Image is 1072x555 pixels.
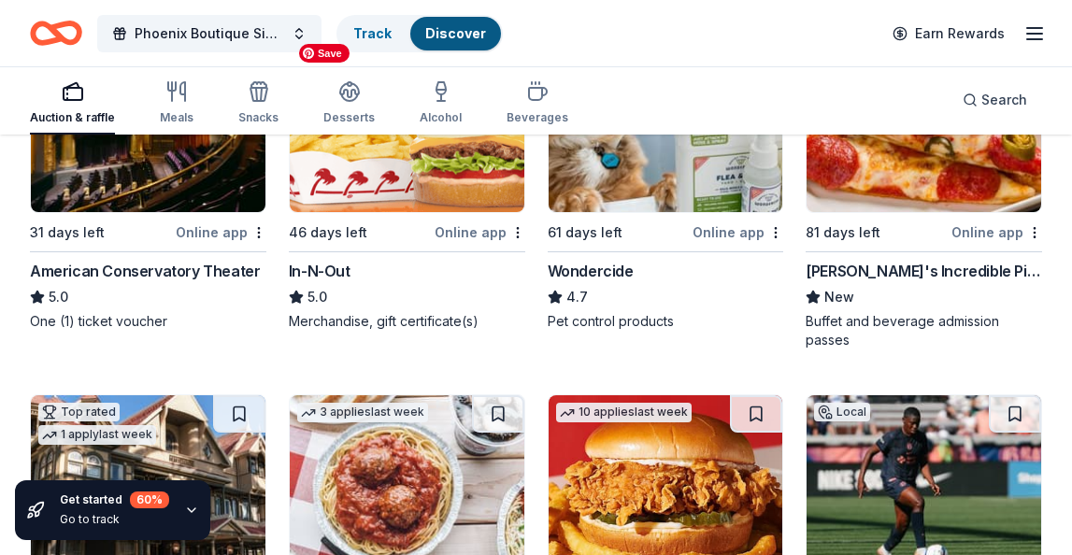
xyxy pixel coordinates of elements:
div: Beverages [507,110,568,125]
div: Merchandise, gift certificate(s) [289,312,525,331]
div: 81 days left [806,221,880,244]
a: Image for John's Incredible PizzaLocal81 days leftOnline app[PERSON_NAME]'s Incredible PizzaNewBu... [806,34,1042,349]
button: Snacks [238,73,279,135]
span: 5.0 [307,286,327,308]
span: Save [299,44,350,63]
div: [PERSON_NAME]'s Incredible Pizza [806,260,1042,282]
div: Meals [160,110,193,125]
div: 60 % [130,491,169,508]
div: One (1) ticket voucher [30,312,266,331]
div: Online app [435,221,525,244]
div: Alcohol [420,110,462,125]
a: Image for Wondercide6 applieslast week61 days leftOnline appWondercide4.7Pet control products [548,34,784,331]
div: 46 days left [289,221,367,244]
button: Meals [160,73,193,135]
span: Search [981,89,1027,111]
div: 31 days left [30,221,105,244]
span: 4.7 [566,286,588,308]
span: New [824,286,854,308]
button: Alcohol [420,73,462,135]
div: Snacks [238,110,279,125]
div: 1 apply last week [38,425,156,445]
button: Phoenix Boutique Sip & Shop [97,15,322,52]
span: Phoenix Boutique Sip & Shop [135,22,284,45]
div: Go to track [60,512,169,527]
div: Online app [693,221,783,244]
a: Earn Rewards [881,17,1016,50]
div: Get started [60,491,169,508]
button: Desserts [323,73,375,135]
div: Buffet and beverage admission passes [806,312,1042,349]
div: Local [814,403,870,421]
a: Image for American Conservatory TheaterTop ratedLocal31 days leftOnline appAmerican Conservatory ... [30,34,266,331]
div: 61 days left [548,221,622,244]
button: Search [948,81,1042,119]
div: Top rated [38,403,120,421]
a: Discover [425,25,486,41]
div: Online app [951,221,1042,244]
a: Home [30,11,82,55]
div: Desserts [323,110,375,125]
a: Image for In-N-OutTop rated4 applieslast week46 days leftOnline appIn-N-Out5.0Merchandise, gift c... [289,34,525,331]
span: 5.0 [49,286,68,308]
div: Wondercide [548,260,634,282]
div: 3 applies last week [297,403,428,422]
div: American Conservatory Theater [30,260,260,282]
button: Beverages [507,73,568,135]
button: TrackDiscover [336,15,503,52]
button: Auction & raffle [30,73,115,135]
div: Auction & raffle [30,110,115,125]
a: Track [353,25,392,41]
div: Pet control products [548,312,784,331]
div: In-N-Out [289,260,350,282]
div: 10 applies last week [556,403,692,422]
div: Online app [176,221,266,244]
